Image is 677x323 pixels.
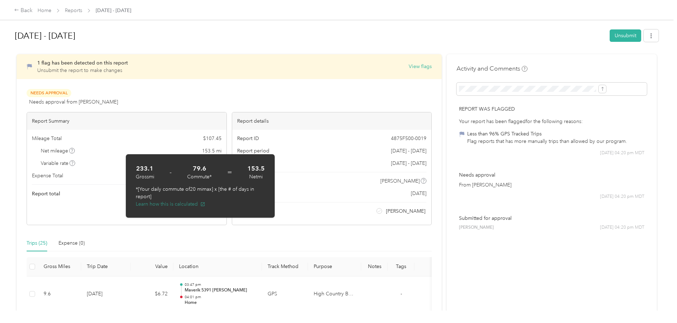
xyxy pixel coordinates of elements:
[232,112,432,130] div: Report details
[185,287,256,294] p: Maverik 5391 [PERSON_NAME]
[391,135,426,142] span: 4875F500-0019
[14,6,33,15] div: Back
[65,7,82,13] a: Reports
[237,147,269,155] span: Report period
[262,277,308,312] td: GPS
[27,239,47,247] div: Trips (25)
[308,277,361,312] td: High Country Beverage
[361,257,388,277] th: Notes
[249,173,263,180] div: Net mi
[81,277,131,312] td: [DATE]
[600,194,644,200] span: [DATE] 04:20 pm MDT
[81,257,131,277] th: Trip Date
[459,224,494,231] span: [PERSON_NAME]
[247,164,265,173] strong: 153.5
[58,239,85,247] div: Expense (0)
[459,215,644,222] p: Submitted for approval
[41,160,75,167] span: Variable rate
[202,147,222,155] span: 153.5 mi
[227,167,232,177] span: =
[187,173,212,180] div: Commute*
[459,171,644,179] p: Needs approval
[386,207,425,215] span: [PERSON_NAME]
[173,257,262,277] th: Location
[388,257,414,277] th: Tags
[37,67,128,74] p: Unsubmit the report to make changes
[600,150,644,156] span: [DATE] 04:20 pm MDT
[29,98,118,106] span: Needs approval from [PERSON_NAME]
[27,89,71,97] span: Needs Approval
[38,7,51,13] a: Home
[38,257,81,277] th: Gross Miles
[308,257,361,277] th: Purpose
[136,200,205,208] button: Learn how this is calculated
[600,224,644,231] span: [DATE] 04:20 pm MDT
[610,29,641,42] button: Unsubmit
[169,167,172,177] span: -
[459,181,644,189] p: From [PERSON_NAME]
[411,190,426,197] span: [DATE]
[15,27,605,44] h1: Aug 1 - 31, 2025
[467,130,627,138] div: Less than 96% GPS Tracked Trips
[96,7,131,14] span: [DATE] - [DATE]
[380,177,420,185] span: [PERSON_NAME]
[409,63,432,70] button: View flags
[459,118,644,125] div: Your report has been flagged for the following reasons:
[131,277,173,312] td: $6.72
[185,300,256,306] p: Home
[237,135,259,142] span: Report ID
[457,64,527,73] h4: Activity and Comments
[32,135,62,142] span: Mileage Total
[41,147,75,155] span: Net mileage
[131,257,173,277] th: Value
[136,173,154,180] div: Gross mi
[32,172,63,179] span: Expense Total
[193,164,206,173] strong: 79.6
[32,190,60,197] span: Report total
[401,291,402,297] span: -
[38,277,81,312] td: 9.6
[185,282,256,287] p: 03:47 pm
[637,283,677,323] iframe: Everlance-gr Chat Button Frame
[391,160,426,167] span: [DATE] - [DATE]
[203,135,222,142] span: $ 107.45
[262,257,308,277] th: Track Method
[136,185,265,200] p: *[Your daily commute of 20 mi max] x [the # of days in report]
[37,60,128,66] span: 1 flag has been detected on this report
[27,112,226,130] div: Report Summary
[185,295,256,300] p: 04:01 pm
[459,105,644,113] p: Report was flagged
[467,138,627,145] div: Flag reports that has more manually trips than allowed by our program.
[136,164,153,173] strong: 233.1
[391,147,426,155] span: [DATE] - [DATE]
